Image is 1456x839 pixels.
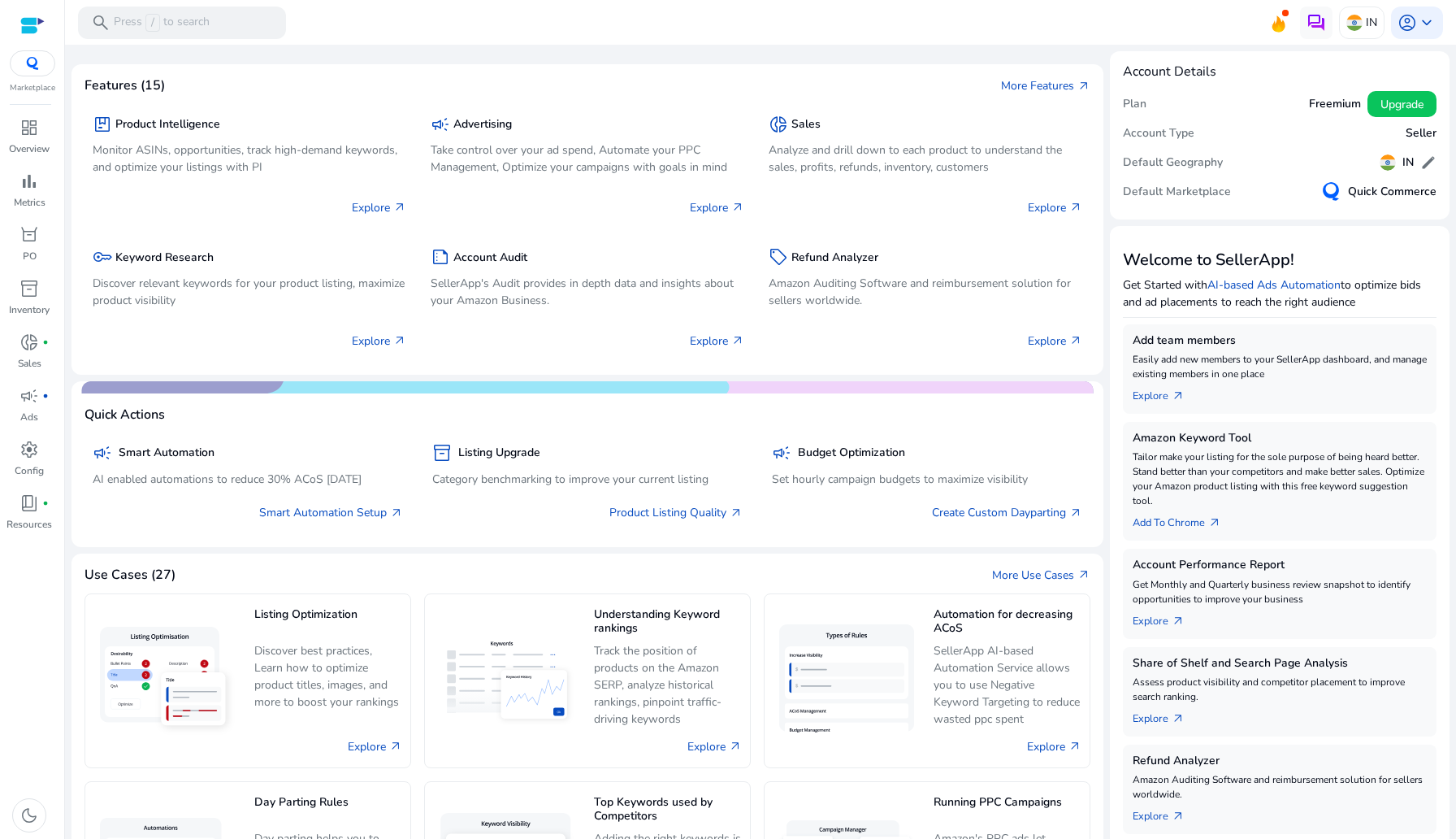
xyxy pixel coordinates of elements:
a: More Use Casesarrow_outward [992,567,1090,584]
p: Overview [9,141,50,156]
span: arrow_outward [390,506,403,519]
span: arrow_outward [1172,712,1185,725]
p: Get Started with to optimize bids and ad placements to reach the right audience [1123,276,1436,311]
button: Upgrade [1367,91,1436,117]
span: arrow_outward [1069,201,1082,214]
span: bar_chart [19,172,39,191]
p: PO [23,249,37,263]
span: dashboard [19,118,39,137]
h5: Quick Commerce [1348,185,1436,199]
h5: Budget Optimization [798,446,905,460]
h4: Use Cases (27) [84,567,175,583]
span: arrow_outward [1069,334,1082,347]
p: Take control over your ad spend, Automate your PPC Management, Optimize your campaigns with goals... [431,141,744,176]
p: Easily add new members to your SellerApp dashboard, and manage existing members in one place [1133,352,1427,381]
a: Product Listing Quality [609,504,743,521]
span: arrow_outward [730,506,743,519]
span: campaign [772,443,791,463]
p: Explore [1028,199,1082,216]
span: arrow_outward [389,740,402,753]
span: donut_small [769,115,788,134]
a: Create Custom Dayparting [932,504,1082,521]
h3: Welcome to SellerApp! [1123,250,1436,270]
h5: Listing Optimization [254,608,402,637]
span: arrow_outward [731,201,744,214]
span: donut_small [19,333,39,352]
p: Get Monthly and Quarterly business review snapshot to identify opportunities to improve your busi... [1133,577,1427,606]
span: / [145,14,160,32]
span: arrow_outward [729,740,742,753]
p: Analyze and drill down to each product to understand the sales, profits, refunds, inventory, cust... [769,141,1082,176]
p: Discover best practices, Learn how to optimize product titles, images, and more to boost your ran... [254,642,402,711]
p: Set hourly campaign budgets to maximize visibility [772,471,1082,488]
p: IN [1366,8,1377,37]
h5: Top Keywords used by Competitors [594,796,742,824]
span: orders [19,225,39,245]
span: fiber_manual_record [42,339,49,346]
a: Explorearrow_outward [1133,606,1198,629]
h5: Sales [791,118,821,132]
p: Explore [352,199,406,216]
span: edit [1420,154,1436,171]
span: package [93,115,112,134]
a: Smart Automation Setup [259,504,403,521]
h5: Plan [1123,98,1146,111]
span: inventory_2 [19,279,39,298]
h5: Automation for decreasing ACoS [934,608,1081,637]
h5: Account Performance Report [1133,559,1427,572]
p: Press to search [114,14,210,32]
a: Add To Chrome [1133,508,1234,531]
img: Listing Optimization [93,620,241,741]
p: Tailor make your listing for the sole purpose of being heard better. Stand better than your compe... [1133,450,1427,508]
span: keyboard_arrow_down [1417,13,1436,33]
a: Explorearrow_outward [1133,381,1198,404]
h5: Account Audit [453,251,527,265]
h5: Running PPC Campaigns [934,796,1081,824]
p: Amazon Auditing Software and reimbursement solution for sellers worldwide. [1133,772,1427,802]
span: campaign [19,386,39,406]
h5: Default Geography [1123,156,1223,170]
h5: Add team members [1133,334,1427,348]
span: arrow_outward [393,201,406,214]
h4: Features (15) [84,78,165,93]
p: Explore [352,333,406,350]
span: arrow_outward [1068,740,1081,753]
img: QC-logo.svg [1322,182,1341,202]
img: QC-logo.svg [18,57,47,70]
h5: Share of Shelf and Search Page Analysis [1133,657,1427,671]
span: arrow_outward [1172,810,1185,823]
p: SellerApp AI-based Automation Service allows you to use Negative Keyword Targeting to reduce wast... [934,642,1081,728]
h5: Keyword Research [115,251,214,265]
p: Explore [690,333,744,350]
span: campaign [431,115,450,134]
span: fiber_manual_record [42,500,49,506]
h5: Default Marketplace [1123,185,1231,199]
span: arrow_outward [1077,80,1090,93]
h5: Freemium [1309,98,1361,111]
a: More Featuresarrow_outward [1001,77,1090,94]
p: Assess product visibility and competitor placement to improve search ranking. [1133,675,1427,704]
h5: Listing Upgrade [458,446,540,460]
a: AI-based Ads Automation [1207,277,1341,293]
a: Explore [1027,738,1081,755]
h4: Quick Actions [84,407,165,423]
p: Config [15,463,44,478]
span: arrow_outward [393,334,406,347]
p: Ads [20,410,38,424]
img: in.svg [1346,15,1363,31]
p: Sales [18,356,41,371]
img: Automation for decreasing ACoS [773,618,921,745]
p: SellerApp's Audit provides in depth data and insights about your Amazon Business. [431,275,744,309]
span: dark_mode [19,806,39,825]
p: Metrics [14,195,45,210]
span: campaign [93,443,112,463]
span: settings [19,440,39,459]
h5: Advertising [453,118,512,132]
span: sell [769,247,788,267]
img: Understanding Keyword rankings [433,629,581,732]
p: Explore [1028,333,1082,350]
a: Explorearrow_outward [1133,802,1198,824]
span: account_circle [1397,13,1417,33]
span: inventory_2 [432,443,452,463]
span: arrow_outward [1208,516,1221,529]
